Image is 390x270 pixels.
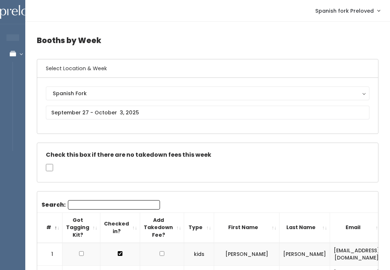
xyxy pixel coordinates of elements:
label: Search: [42,200,160,210]
th: Last Name: activate to sort column ascending [279,212,330,242]
th: Got Tagging Kit?: activate to sort column ascending [62,212,100,242]
div: Spanish Fork [53,89,363,97]
th: Email: activate to sort column ascending [330,212,383,242]
a: Spanish fork Preloved [308,3,387,18]
th: First Name: activate to sort column ascending [214,212,279,242]
td: [PERSON_NAME] [279,243,330,266]
th: Type: activate to sort column ascending [184,212,214,242]
input: September 27 - October 3, 2025 [46,106,369,119]
button: Spanish Fork [46,87,369,100]
td: kids [184,243,214,266]
th: Add Takedown Fee?: activate to sort column ascending [140,212,184,242]
h5: Check this box if there are no takedown fees this week [46,152,369,158]
td: [PERSON_NAME] [214,243,279,266]
span: Spanish fork Preloved [315,7,374,15]
td: [EMAIL_ADDRESS][DOMAIN_NAME] [330,243,383,266]
input: Search: [68,200,160,210]
td: 1 [37,243,62,266]
th: Checked in?: activate to sort column ascending [100,212,140,242]
h4: Booths by Week [37,30,378,50]
th: #: activate to sort column descending [37,212,62,242]
h6: Select Location & Week [37,59,378,78]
